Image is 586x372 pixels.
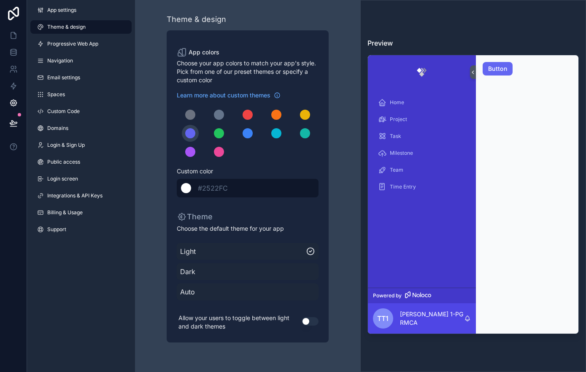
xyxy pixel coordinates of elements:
p: Allow your users to toggle between light and dark themes [177,312,302,332]
a: Powered by [368,288,476,303]
span: Theme & design [47,24,86,30]
span: Support [47,226,66,233]
span: Project [390,116,407,123]
span: TT1 [377,313,389,323]
span: Integrations & API Keys [47,192,103,199]
span: Email settings [47,74,80,81]
a: Spaces [30,88,132,101]
span: Powered by [373,292,402,299]
span: Choose the default theme for your app [177,224,319,233]
span: Login screen [47,175,78,182]
a: Support [30,223,132,236]
a: Theme & design [30,20,132,34]
a: Billing & Usage [30,206,132,219]
span: App colors [189,48,219,57]
span: Choose your app colors to match your app's style. Pick from one of our preset themes or specify a... [177,59,319,84]
span: Progressive Web App [47,40,98,47]
a: Milestone [373,146,471,161]
span: Time Entry [390,183,416,190]
span: Spaces [47,91,65,98]
a: Learn more about custom themes [177,91,281,100]
span: Navigation [47,57,73,64]
span: Home [390,99,404,106]
span: Custom Code [47,108,80,115]
a: Progressive Web App [30,37,132,51]
div: scrollable content [368,89,476,288]
button: Button [483,62,513,75]
span: Auto [180,287,315,297]
div: Theme & design [167,13,226,25]
span: Login & Sign Up [47,142,85,148]
a: Email settings [30,71,132,84]
a: Home [373,95,471,110]
span: #2522FC [198,184,228,192]
h3: Preview [367,38,579,48]
span: Dark [180,267,315,277]
a: Task [373,129,471,144]
a: Custom Code [30,105,132,118]
a: Domains [30,121,132,135]
img: App logo [415,65,429,79]
a: App settings [30,3,132,17]
span: App settings [47,7,76,13]
p: [PERSON_NAME] 1-PG RMCA [400,310,464,327]
a: Team [373,162,471,178]
span: Billing & Usage [47,209,83,216]
a: Public access [30,155,132,169]
span: Team [390,167,403,173]
a: Time Entry [373,179,471,194]
span: Domains [47,125,68,132]
a: Login & Sign Up [30,138,132,152]
span: Task [390,133,401,140]
a: Login screen [30,172,132,186]
span: Custom color [177,167,312,175]
span: Public access [47,159,80,165]
a: Navigation [30,54,132,67]
span: Learn more about custom themes [177,91,270,100]
span: Light [180,246,306,256]
a: Project [373,112,471,127]
p: Theme [177,211,213,223]
span: Milestone [390,150,413,156]
a: Integrations & API Keys [30,189,132,202]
